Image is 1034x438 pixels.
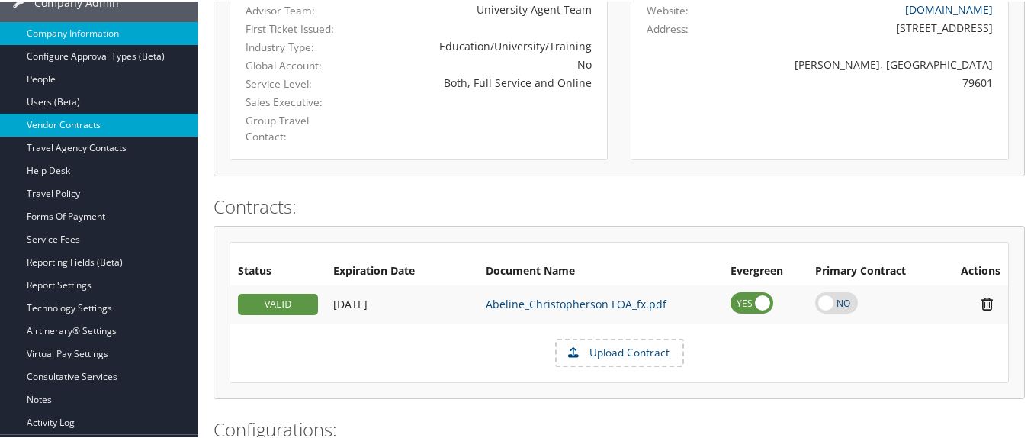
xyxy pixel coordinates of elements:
div: [STREET_ADDRESS] [739,18,993,34]
label: Website: [647,2,689,17]
th: Status [230,256,326,284]
div: Add/Edit Date [333,296,470,310]
th: Evergreen [723,256,808,284]
label: Advisor Team: [246,2,345,17]
label: Service Level: [246,75,345,90]
th: Actions [939,256,1008,284]
a: [DOMAIN_NAME] [905,1,993,15]
label: Industry Type: [246,38,345,53]
div: VALID [238,292,318,314]
div: [PERSON_NAME], [GEOGRAPHIC_DATA] [739,55,993,71]
label: First Ticket Issued: [246,20,345,35]
label: Address: [647,20,689,35]
div: 79601 [739,73,993,89]
div: Both, Full Service and Online [368,73,592,89]
i: Remove Contract [974,295,1000,311]
label: Sales Executive: [246,93,345,108]
a: Abeline_Christopherson LOA_fx.pdf [486,295,666,310]
th: Primary Contract [808,256,939,284]
div: No [368,55,592,71]
label: Group Travel Contact: [246,111,345,143]
div: Education/University/Training [368,37,592,53]
label: Upload Contract [557,339,682,365]
h2: Contracts: [214,192,1025,218]
label: Global Account: [246,56,345,72]
th: Document Name [478,256,723,284]
span: [DATE] [333,295,368,310]
th: Expiration Date [326,256,478,284]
